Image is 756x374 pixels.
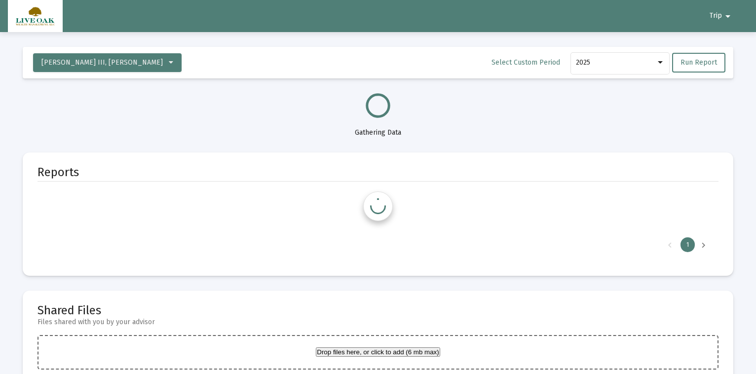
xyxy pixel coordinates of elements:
button: Drop files here, or click to add (6 mb max) [316,347,440,357]
button: [PERSON_NAME] III, [PERSON_NAME] [33,53,182,72]
button: Run Report [672,53,725,73]
div: Page Navigation [38,231,718,259]
span: Run Report [680,58,717,67]
span: Trip [710,12,722,20]
div: Page 1 [680,237,695,252]
img: Dashboard [15,6,55,26]
div: Previous Page [662,237,678,252]
mat-card-title: Reports [38,167,79,177]
div: Gathering Data [23,118,733,138]
mat-icon: arrow_drop_down [722,6,734,26]
button: Trip [698,6,746,26]
span: Select Custom Period [491,58,560,67]
div: Next Page [695,237,712,252]
mat-card-title: Shared Files [38,305,155,315]
mat-card-subtitle: Files shared with you by your advisor [38,317,155,327]
span: [PERSON_NAME] III, [PERSON_NAME] [41,58,163,67]
span: 2025 [576,58,590,67]
div: Data grid [38,181,718,259]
